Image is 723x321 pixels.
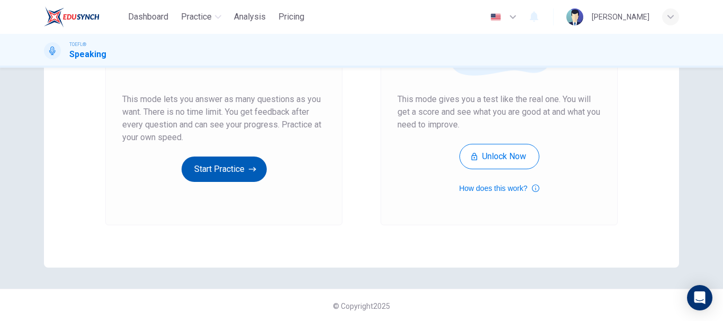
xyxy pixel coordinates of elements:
[69,48,106,61] h1: Speaking
[44,6,124,27] a: EduSynch logo
[69,41,86,48] span: TOEFL®
[234,11,266,23] span: Analysis
[592,11,649,23] div: [PERSON_NAME]
[459,144,539,169] button: Unlock Now
[230,7,270,26] button: Analysis
[566,8,583,25] img: Profile picture
[687,285,712,310] div: Open Intercom Messenger
[489,13,502,21] img: en
[182,157,267,182] button: Start Practice
[333,302,390,310] span: © Copyright 2025
[181,11,212,23] span: Practice
[122,93,326,144] span: This mode lets you answer as many questions as you want. There is no time limit. You get feedback...
[459,182,539,195] button: How does this work?
[44,6,100,27] img: EduSynch logo
[397,93,601,131] span: This mode gives you a test like the real one. You will get a score and see what you are good at a...
[278,11,304,23] span: Pricing
[274,7,309,26] button: Pricing
[124,7,173,26] button: Dashboard
[128,11,168,23] span: Dashboard
[177,7,225,26] button: Practice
